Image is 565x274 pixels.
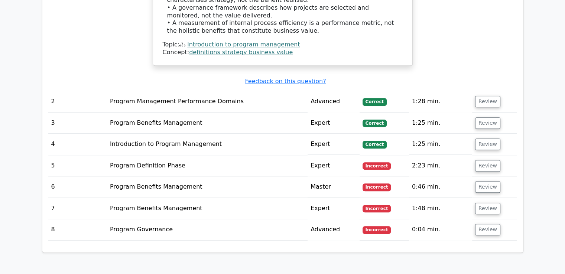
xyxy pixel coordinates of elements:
[308,112,359,134] td: Expert
[363,183,391,191] span: Incorrect
[189,49,293,56] a: definitions strategy business value
[409,219,472,240] td: 0:04 min.
[475,138,500,150] button: Review
[163,41,403,49] div: Topic:
[308,198,359,219] td: Expert
[48,91,107,112] td: 2
[48,134,107,155] td: 4
[409,155,472,176] td: 2:23 min.
[48,198,107,219] td: 7
[107,112,308,134] td: Program Benefits Management
[363,141,387,148] span: Correct
[308,91,359,112] td: Advanced
[475,181,500,193] button: Review
[48,155,107,176] td: 5
[107,91,308,112] td: Program Management Performance Domains
[409,134,472,155] td: 1:25 min.
[475,117,500,129] button: Review
[409,91,472,112] td: 1:28 min.
[363,98,387,105] span: Correct
[409,198,472,219] td: 1:48 min.
[308,176,359,198] td: Master
[107,176,308,198] td: Program Benefits Management
[363,162,391,170] span: Incorrect
[475,160,500,172] button: Review
[163,49,403,56] div: Concept:
[363,226,391,234] span: Incorrect
[363,120,387,127] span: Correct
[475,96,500,107] button: Review
[475,224,500,235] button: Review
[409,112,472,134] td: 1:25 min.
[245,78,326,85] a: Feedback on this question?
[48,112,107,134] td: 3
[107,219,308,240] td: Program Governance
[475,203,500,214] button: Review
[308,219,359,240] td: Advanced
[308,134,359,155] td: Expert
[48,176,107,198] td: 6
[187,41,300,48] a: introduction to program management
[107,198,308,219] td: Program Benefits Management
[363,205,391,212] span: Incorrect
[409,176,472,198] td: 0:46 min.
[107,134,308,155] td: Introduction to Program Management
[107,155,308,176] td: Program Definition Phase
[48,219,107,240] td: 8
[308,155,359,176] td: Expert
